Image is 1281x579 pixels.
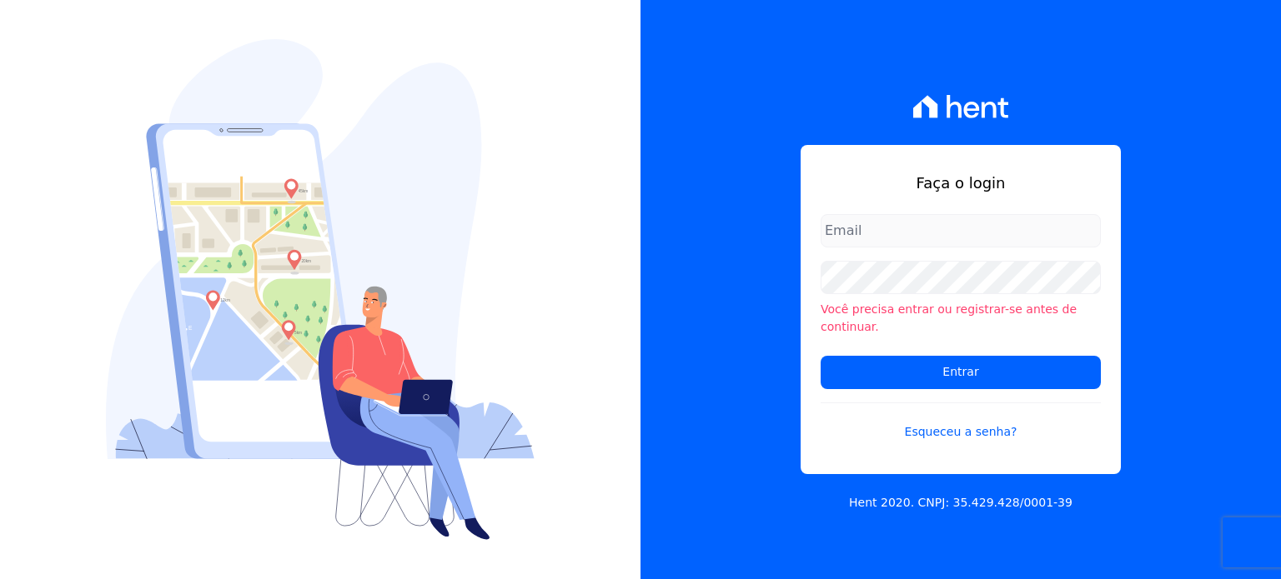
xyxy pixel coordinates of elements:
[821,402,1101,441] a: Esqueceu a senha?
[821,301,1101,336] li: Você precisa entrar ou registrar-se antes de continuar.
[821,172,1101,194] h1: Faça o login
[821,356,1101,389] input: Entrar
[106,39,535,540] img: Login
[821,214,1101,247] input: Email
[849,494,1073,512] p: Hent 2020. CNPJ: 35.429.428/0001-39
